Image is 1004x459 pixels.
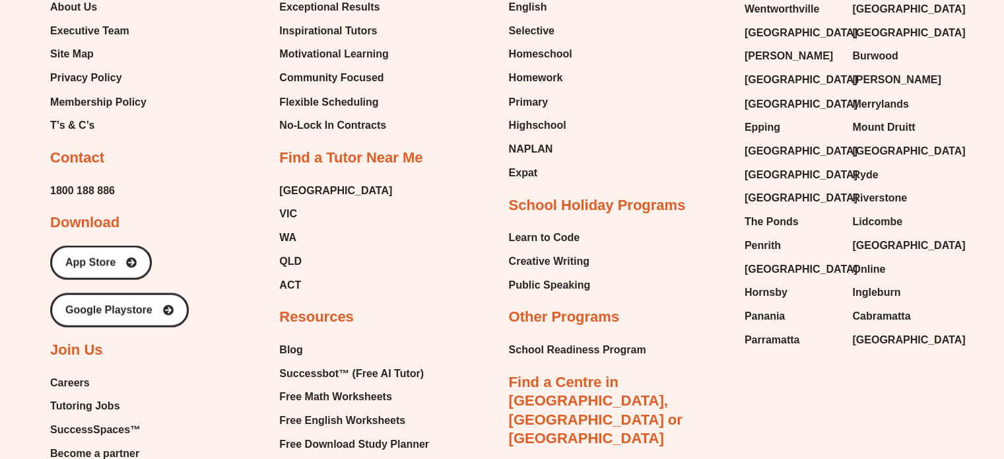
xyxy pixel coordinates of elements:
[852,211,947,231] a: Lidcombe
[745,46,833,66] span: [PERSON_NAME]
[745,235,840,255] a: Penrith
[279,21,377,41] span: Inspirational Tutors
[279,386,391,406] span: Free Math Worksheets
[50,21,129,41] span: Executive Team
[745,70,857,90] span: [GEOGRAPHIC_DATA]
[745,117,780,137] span: Epping
[745,164,857,184] span: [GEOGRAPHIC_DATA]
[65,257,116,267] span: App Store
[852,259,885,279] span: Online
[745,70,840,90] a: [GEOGRAPHIC_DATA]
[745,306,785,326] span: Panania
[509,251,591,271] a: Creative Writing
[50,92,147,112] a: Membership Policy
[279,275,301,295] span: ACT
[745,188,857,207] span: [GEOGRAPHIC_DATA]
[852,188,947,207] a: Riverstone
[279,251,392,271] a: QLD
[852,94,947,114] a: Merrylands
[509,44,572,64] a: Homeschool
[852,282,947,302] a: Ingleburn
[509,115,572,135] a: Highschool
[279,68,384,88] span: Community Focused
[279,203,392,223] a: VIC
[745,259,840,279] a: [GEOGRAPHIC_DATA]
[852,23,947,43] a: [GEOGRAPHIC_DATA]
[745,164,840,184] a: [GEOGRAPHIC_DATA]
[745,282,840,302] a: Hornsby
[852,235,947,255] a: [GEOGRAPHIC_DATA]
[852,282,900,302] span: Ingleburn
[745,23,840,43] a: [GEOGRAPHIC_DATA]
[279,148,422,167] h2: Find a Tutor Near Me
[745,330,840,349] a: Parramatta
[745,211,799,231] span: The Ponds
[745,46,840,66] a: [PERSON_NAME]
[745,188,840,207] a: [GEOGRAPHIC_DATA]
[50,44,94,64] span: Site Map
[50,419,141,439] span: SuccessSpaces™
[509,21,554,41] span: Selective
[279,115,391,135] a: No-Lock In Contracts
[852,164,947,184] a: Ryde
[745,259,857,279] span: [GEOGRAPHIC_DATA]
[279,339,437,359] a: Blog
[279,307,354,326] h2: Resources
[509,275,591,295] a: Public Speaking
[852,259,947,279] a: Online
[745,306,840,326] a: Panania
[279,251,302,271] span: QLD
[509,339,646,359] a: School Readiness Program
[50,293,189,327] a: Google Playstore
[745,235,781,255] span: Penrith
[509,251,589,271] span: Creative Writing
[50,372,90,392] span: Careers
[279,115,386,135] span: No-Lock In Contracts
[279,203,297,223] span: VIC
[279,363,437,383] a: Successbot™ (Free AI Tutor)
[509,373,683,446] a: Find a Centre in [GEOGRAPHIC_DATA], [GEOGRAPHIC_DATA] or [GEOGRAPHIC_DATA]
[745,117,840,137] a: Epping
[509,92,549,112] span: Primary
[50,115,94,135] span: T’s & C’s
[852,70,941,90] span: [PERSON_NAME]
[279,339,303,359] span: Blog
[279,275,392,295] a: ACT
[745,23,857,43] span: [GEOGRAPHIC_DATA]
[279,410,405,430] span: Free English Worksheets
[745,330,800,349] span: Parramatta
[50,44,147,64] a: Site Map
[279,434,437,454] a: Free Download Study Planner
[509,139,553,159] span: NAPLAN
[279,92,378,112] span: Flexible Scheduling
[50,213,119,232] h2: Download
[509,162,538,182] span: Expat
[509,115,566,135] span: Highschool
[745,211,840,231] a: The Ponds
[279,68,391,88] a: Community Focused
[852,23,965,43] span: [GEOGRAPHIC_DATA]
[50,68,147,88] a: Privacy Policy
[852,117,947,137] a: Mount Druitt
[852,188,907,207] span: Riverstone
[50,115,147,135] a: T’s & C’s
[784,310,1004,459] iframe: Chat Widget
[50,180,115,200] a: 1800 188 886
[50,68,122,88] span: Privacy Policy
[279,92,391,112] a: Flexible Scheduling
[509,227,580,247] span: Learn to Code
[279,410,437,430] a: Free English Worksheets
[509,21,572,41] a: Selective
[509,68,572,88] a: Homework
[279,21,391,41] a: Inspirational Tutors
[509,139,572,159] a: NAPLAN
[279,180,392,200] a: [GEOGRAPHIC_DATA]
[745,141,857,160] span: [GEOGRAPHIC_DATA]
[50,245,152,279] a: App Store
[279,44,388,64] span: Motivational Learning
